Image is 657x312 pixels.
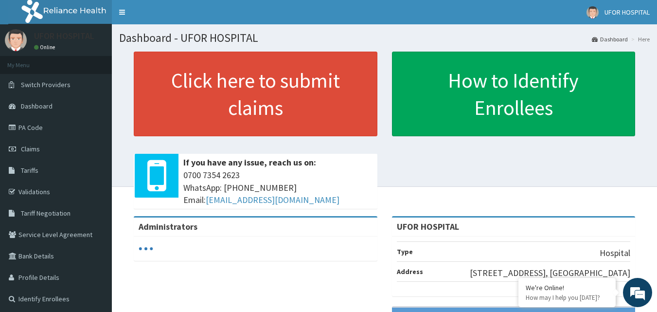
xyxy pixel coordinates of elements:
p: Hospital [600,247,630,259]
a: Click here to submit claims [134,52,377,136]
a: How to Identify Enrollees [392,52,636,136]
span: Tariff Negotiation [21,209,71,218]
span: 0700 7354 2623 WhatsApp: [PHONE_NUMBER] Email: [183,169,373,206]
b: Type [397,247,413,256]
a: Dashboard [592,35,628,43]
span: Tariffs [21,166,38,175]
svg: audio-loading [139,241,153,256]
p: How may I help you today? [526,294,608,302]
p: UFOR HOSPITAL [34,32,94,40]
img: User Image [5,29,27,51]
b: Address [397,267,423,276]
h1: Dashboard - UFOR HOSPITAL [119,32,650,44]
strong: UFOR HOSPITAL [397,221,459,232]
span: Switch Providers [21,80,71,89]
li: Here [629,35,650,43]
b: If you have any issue, reach us on: [183,157,316,168]
div: We're Online! [526,283,608,292]
img: User Image [586,6,599,18]
span: UFOR HOSPITAL [604,8,650,17]
a: Online [34,44,57,51]
a: [EMAIL_ADDRESS][DOMAIN_NAME] [206,194,339,205]
p: [STREET_ADDRESS], [GEOGRAPHIC_DATA] [470,267,630,279]
span: Claims [21,145,40,153]
b: Administrators [139,221,197,232]
span: Dashboard [21,102,53,110]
